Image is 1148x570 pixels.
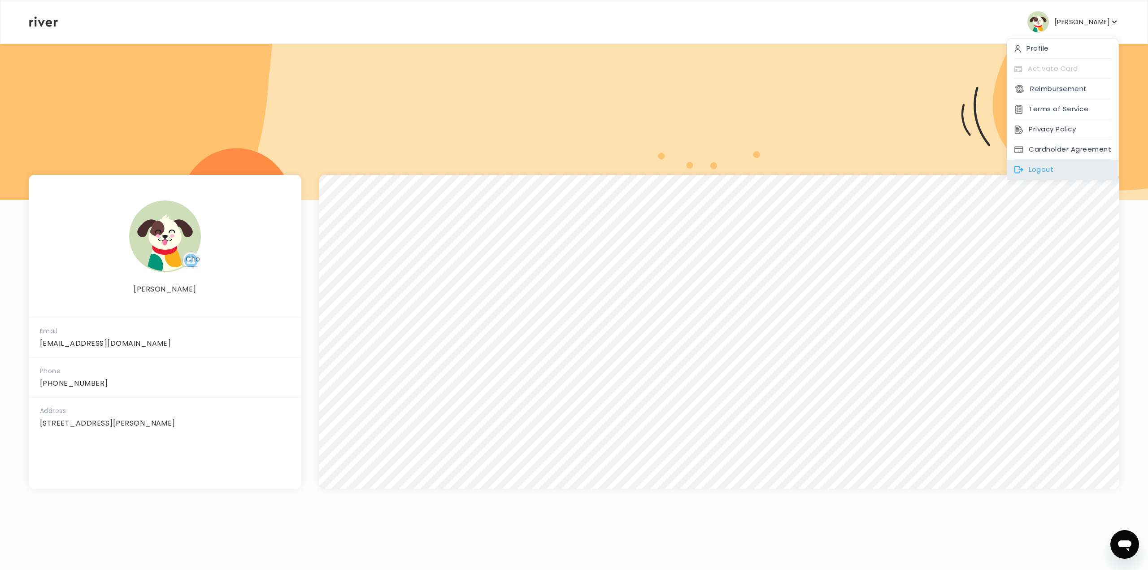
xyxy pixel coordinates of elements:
[1007,99,1118,119] div: Terms of Service
[40,337,290,350] p: [EMAIL_ADDRESS][DOMAIN_NAME]
[1054,16,1110,28] p: [PERSON_NAME]
[1007,39,1118,59] div: Profile
[1027,11,1049,33] img: user avatar
[40,406,66,415] span: Address
[1007,139,1118,160] div: Cardholder Agreement
[1014,83,1087,95] button: Reimbursement
[129,200,201,272] img: user avatar
[40,366,61,375] span: Phone
[40,326,57,335] span: Email
[40,377,290,390] p: [PHONE_NUMBER]
[1007,59,1118,79] div: Activate Card
[1007,160,1118,180] div: Logout
[1027,11,1119,33] button: user avatar[PERSON_NAME]
[40,417,290,430] p: [STREET_ADDRESS][PERSON_NAME]
[29,283,301,296] p: [PERSON_NAME]
[1110,530,1139,559] iframe: Button to launch messaging window
[1007,119,1118,139] div: Privacy Policy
